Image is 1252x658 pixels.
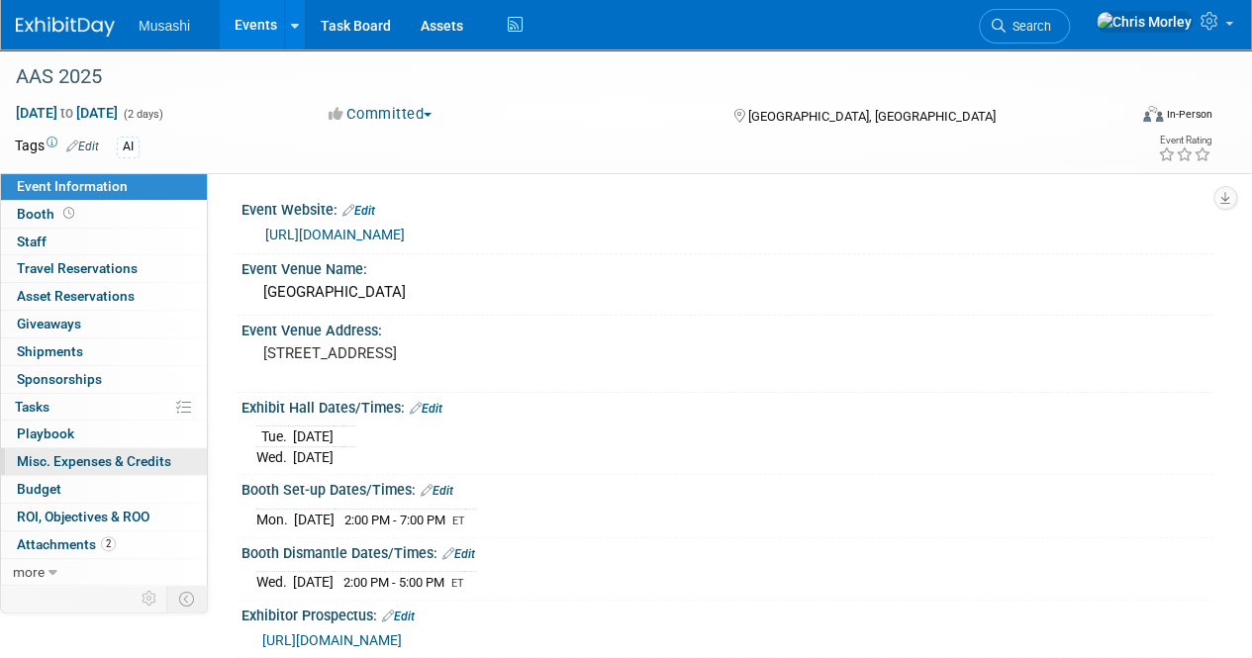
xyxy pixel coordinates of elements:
span: 2:00 PM - 5:00 PM [343,575,444,590]
a: Booth [1,201,207,228]
span: ROI, Objectives & ROO [17,509,149,524]
div: In-Person [1166,107,1212,122]
a: Edit [66,140,99,153]
span: 2:00 PM - 7:00 PM [344,513,445,527]
a: Attachments2 [1,531,207,558]
a: Playbook [1,421,207,447]
div: Booth Set-up Dates/Times: [241,475,1212,501]
a: Shipments [1,338,207,365]
a: more [1,559,207,586]
a: Edit [382,610,415,623]
span: Asset Reservations [17,288,135,304]
span: [DATE] [DATE] [15,104,119,122]
a: Travel Reservations [1,255,207,282]
span: Booth [17,206,78,222]
span: (2 days) [122,108,163,121]
td: Mon. [256,509,294,529]
a: Sponsorships [1,366,207,393]
div: Event Rating [1158,136,1211,145]
td: Wed. [256,447,293,468]
a: Search [979,9,1070,44]
a: Staff [1,229,207,255]
span: Event Information [17,178,128,194]
span: Sponsorships [17,371,102,387]
div: Event Format [1037,103,1212,133]
span: Musashi [139,18,190,34]
td: Personalize Event Tab Strip [133,586,167,611]
span: [GEOGRAPHIC_DATA], [GEOGRAPHIC_DATA] [747,109,995,124]
a: [URL][DOMAIN_NAME] [262,632,402,648]
td: Tue. [256,426,293,447]
span: Tasks [15,399,49,415]
td: Toggle Event Tabs [167,586,208,611]
td: Tags [15,136,99,158]
span: ET [452,515,465,527]
td: [DATE] [294,509,335,529]
div: AAS 2025 [9,59,1110,95]
span: Misc. Expenses & Credits [17,453,171,469]
a: Edit [421,484,453,498]
span: Search [1006,19,1051,34]
td: [DATE] [293,572,334,593]
span: Playbook [17,425,74,441]
span: Attachments [17,536,116,552]
div: Event Venue Name: [241,254,1212,279]
a: Edit [342,204,375,218]
div: Exhibit Hall Dates/Times: [241,393,1212,419]
div: Booth Dismantle Dates/Times: [241,538,1212,564]
a: Misc. Expenses & Credits [1,448,207,475]
div: Event Website: [241,195,1212,221]
span: Giveaways [17,316,81,331]
a: Event Information [1,173,207,200]
span: 2 [101,536,116,551]
a: Edit [410,402,442,416]
span: Booth not reserved yet [59,206,78,221]
a: Giveaways [1,311,207,337]
div: [GEOGRAPHIC_DATA] [256,277,1198,308]
a: Edit [442,547,475,561]
span: Shipments [17,343,83,359]
div: Event Venue Address: [241,316,1212,340]
pre: [STREET_ADDRESS] [263,344,625,362]
a: [URL][DOMAIN_NAME] [265,227,405,242]
a: Budget [1,476,207,503]
span: Budget [17,481,61,497]
img: Format-Inperson.png [1143,106,1163,122]
span: Staff [17,234,47,249]
div: Exhibitor Prospectus: [241,601,1212,626]
img: Chris Morley [1096,11,1193,33]
a: Asset Reservations [1,283,207,310]
span: to [57,105,76,121]
td: Wed. [256,572,293,593]
a: Tasks [1,394,207,421]
a: ROI, Objectives & ROO [1,504,207,530]
td: [DATE] [293,426,334,447]
span: more [13,564,45,580]
td: [DATE] [293,447,334,468]
span: ET [451,577,464,590]
button: Committed [322,104,439,125]
div: AI [117,137,140,157]
span: Travel Reservations [17,260,138,276]
img: ExhibitDay [16,17,115,37]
